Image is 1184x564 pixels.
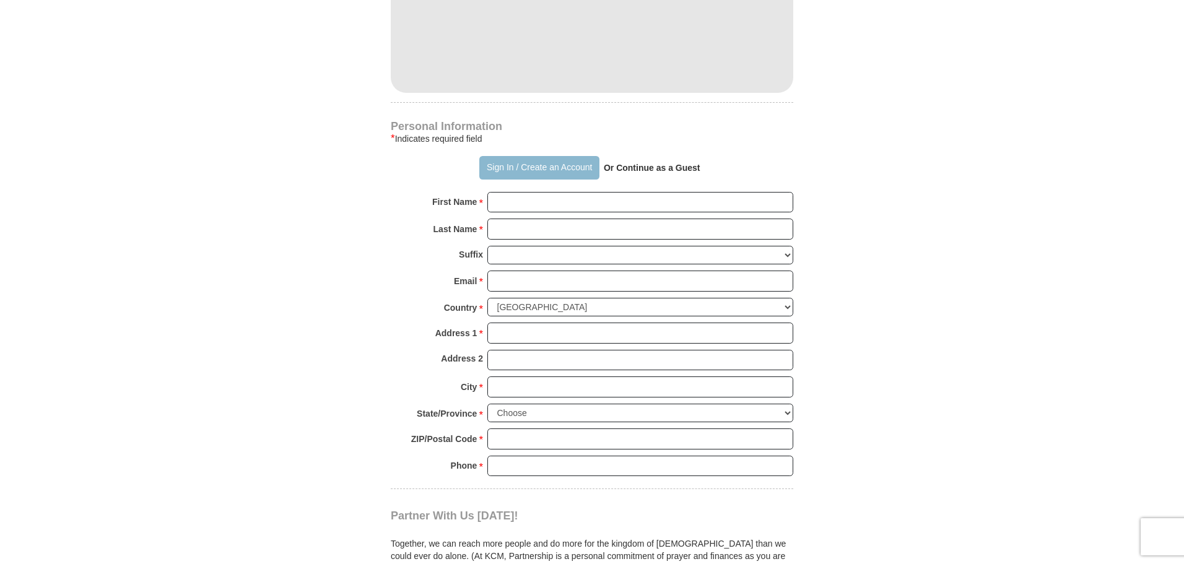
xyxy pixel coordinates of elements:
strong: First Name [432,193,477,210]
button: Sign In / Create an Account [479,156,599,180]
div: Indicates required field [391,131,793,146]
strong: Address 2 [441,350,483,367]
strong: Email [454,272,477,290]
span: Partner With Us [DATE]! [391,510,518,522]
h4: Personal Information [391,121,793,131]
strong: ZIP/Postal Code [411,430,477,448]
strong: Phone [451,457,477,474]
strong: Or Continue as a Guest [604,163,700,173]
strong: City [461,378,477,396]
strong: Address 1 [435,324,477,342]
strong: Country [444,299,477,316]
strong: Suffix [459,246,483,263]
strong: State/Province [417,405,477,422]
strong: Last Name [433,220,477,238]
